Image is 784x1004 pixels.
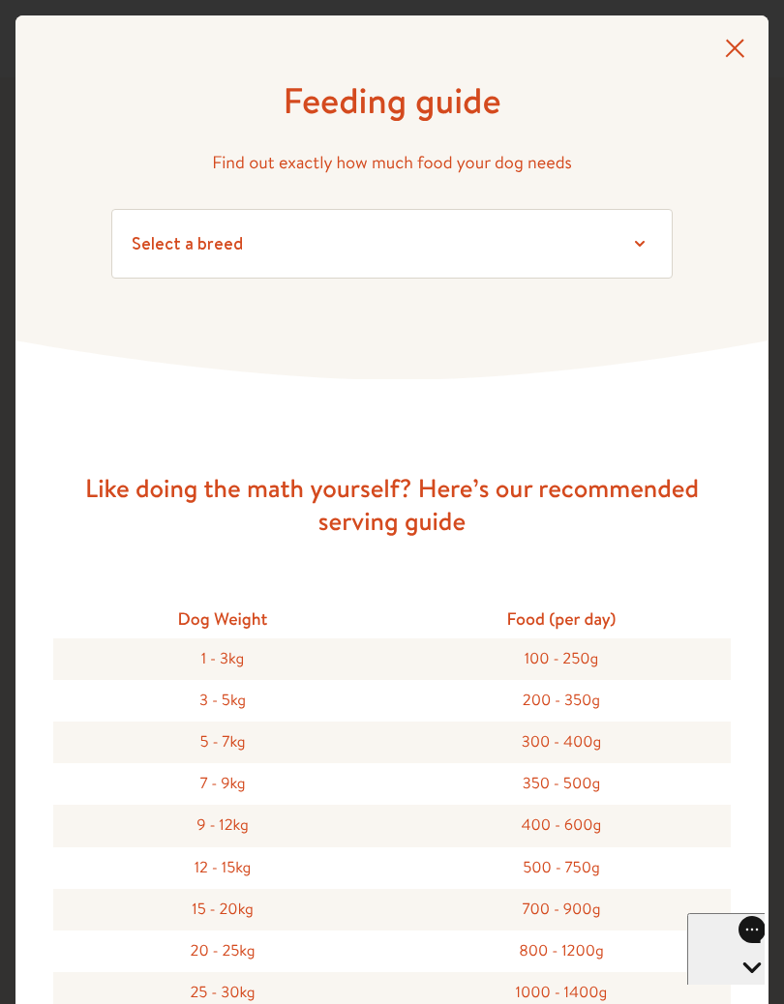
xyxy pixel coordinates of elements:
div: 1 - 3kg [53,638,392,680]
h1: Feeding guide [111,77,673,124]
div: 400 - 600g [392,805,731,846]
p: Find out exactly how much food your dog needs [111,148,673,178]
div: 200 - 350g [392,680,731,722]
div: 500 - 750g [392,847,731,889]
div: 300 - 400g [392,722,731,763]
div: 20 - 25kg [53,930,392,972]
div: 700 - 900g [392,889,731,930]
div: 12 - 15kg [53,847,392,889]
div: Dog Weight [53,600,392,637]
div: 9 - 12kg [53,805,392,846]
div: 100 - 250g [392,638,731,680]
div: 3 - 5kg [53,680,392,722]
div: 15 - 20kg [53,889,392,930]
iframe: Gorgias live chat messenger [687,913,765,985]
div: 7 - 9kg [53,763,392,805]
h3: Like doing the math yourself? Here’s our recommended serving guide [82,472,702,539]
div: 350 - 500g [392,763,731,805]
div: Food (per day) [392,600,731,637]
div: 5 - 7kg [53,722,392,763]
div: 800 - 1200g [392,930,731,972]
